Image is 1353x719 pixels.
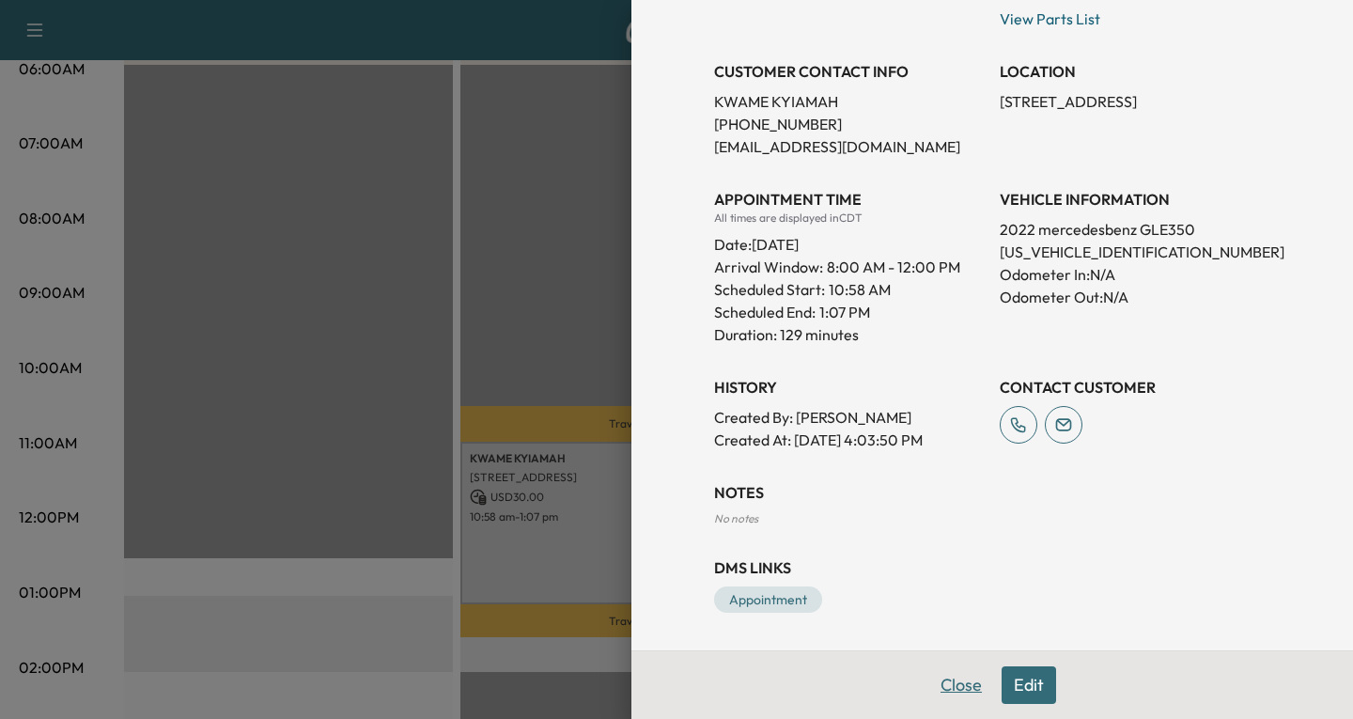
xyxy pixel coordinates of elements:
[714,188,985,211] h3: APPOINTMENT TIME
[1002,666,1056,704] button: Edit
[1000,286,1270,308] p: Odometer Out: N/A
[1000,263,1270,286] p: Odometer In: N/A
[714,301,816,323] p: Scheduled End:
[714,511,1270,526] div: No notes
[1000,376,1270,399] h3: CONTACT CUSTOMER
[1000,218,1270,241] p: 2022 mercedesbenz GLE350
[714,323,985,346] p: Duration: 129 minutes
[1000,241,1270,263] p: [US_VEHICLE_IDENTIFICATION_NUMBER]
[1000,60,1270,83] h3: LOCATION
[1000,188,1270,211] h3: VEHICLE INFORMATION
[819,301,870,323] p: 1:07 PM
[714,60,985,83] h3: CUSTOMER CONTACT INFO
[827,256,960,278] span: 8:00 AM - 12:00 PM
[714,211,985,226] div: All times are displayed in CDT
[714,556,1270,579] h3: DMS Links
[714,256,985,278] p: Arrival Window:
[928,666,994,704] button: Close
[714,481,1270,504] h3: NOTES
[714,113,985,135] p: [PHONE_NUMBER]
[714,135,985,158] p: [EMAIL_ADDRESS][DOMAIN_NAME]
[714,586,822,613] a: Appointment
[1000,90,1270,113] p: [STREET_ADDRESS]
[714,226,985,256] div: Date: [DATE]
[714,90,985,113] p: KWAME KYIAMAH
[714,278,825,301] p: Scheduled Start:
[714,429,985,451] p: Created At : [DATE] 4:03:50 PM
[714,376,985,399] h3: History
[829,278,891,301] p: 10:58 AM
[714,406,985,429] p: Created By : [PERSON_NAME]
